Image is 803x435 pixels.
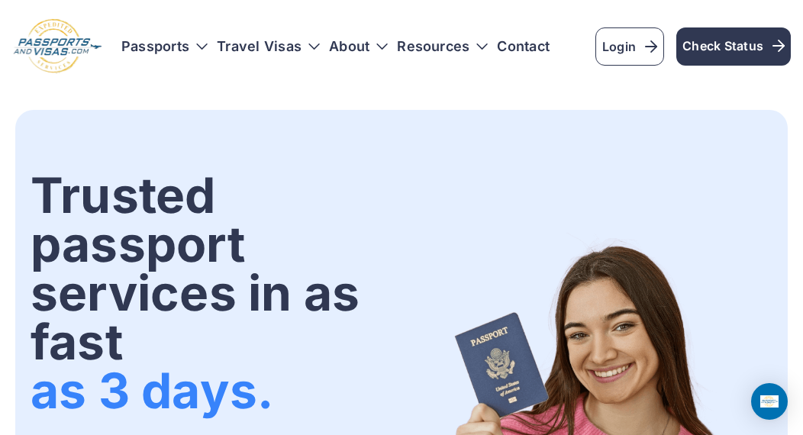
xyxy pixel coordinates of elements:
div: Open Intercom Messenger [751,383,788,420]
h3: Travel Visas [217,39,320,54]
a: Login [595,27,664,66]
img: Logo [12,18,103,75]
span: Login [602,37,657,56]
span: Check Status [682,37,785,55]
a: Contact [497,39,550,54]
a: About [329,39,369,54]
a: Check Status [676,27,791,66]
h3: Passports [121,39,208,54]
span: as 3 days. [31,361,273,420]
h3: Resources [397,39,488,54]
h1: Trusted passport services in as fast [31,171,398,415]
